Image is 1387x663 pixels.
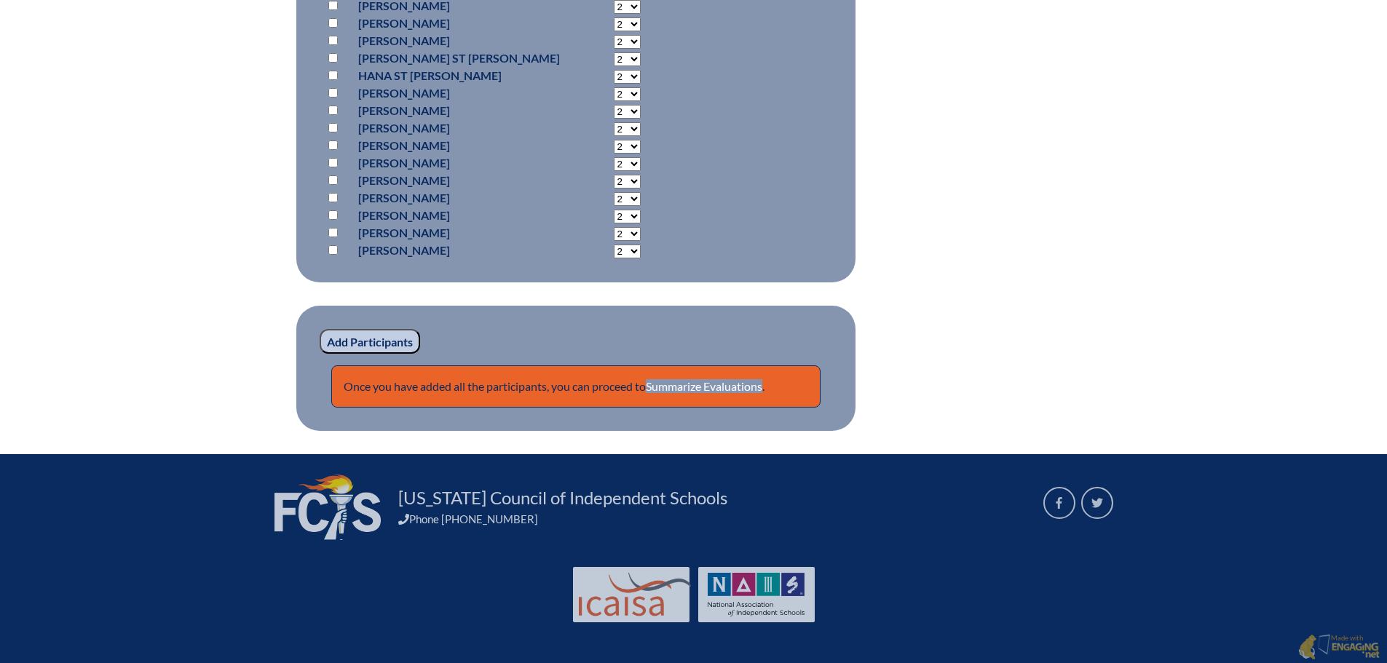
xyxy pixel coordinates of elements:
p: [PERSON_NAME] [358,84,560,102]
p: [PERSON_NAME] [358,172,560,189]
p: [PERSON_NAME] [358,154,560,172]
a: [US_STATE] Council of Independent Schools [392,486,733,509]
input: Add Participants [320,329,420,354]
img: Engaging - Bring it online [1331,642,1380,659]
p: [PERSON_NAME] [358,32,560,49]
img: FCIS_logo_white [274,475,381,540]
div: Phone [PHONE_NUMBER] [398,512,1026,525]
p: [PERSON_NAME] [358,242,560,259]
p: [PERSON_NAME] St [PERSON_NAME] [358,49,560,67]
p: Once you have added all the participants, you can proceed to . [331,365,821,408]
p: Made with [1331,634,1380,661]
a: Summarize Evaluations [646,379,762,393]
p: [PERSON_NAME] [358,137,560,154]
img: Int'l Council Advancing Independent School Accreditation logo [579,573,691,616]
p: [PERSON_NAME] [358,189,560,207]
p: [PERSON_NAME] [358,15,560,32]
img: Engaging - Bring it online [1318,634,1333,655]
p: Hana St [PERSON_NAME] [358,67,560,84]
img: NAIS Logo [708,573,805,616]
p: [PERSON_NAME] [358,207,560,224]
p: [PERSON_NAME] [358,119,560,137]
p: [PERSON_NAME] [358,102,560,119]
p: [PERSON_NAME] [358,224,560,242]
img: Engaging - Bring it online [1298,634,1316,660]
